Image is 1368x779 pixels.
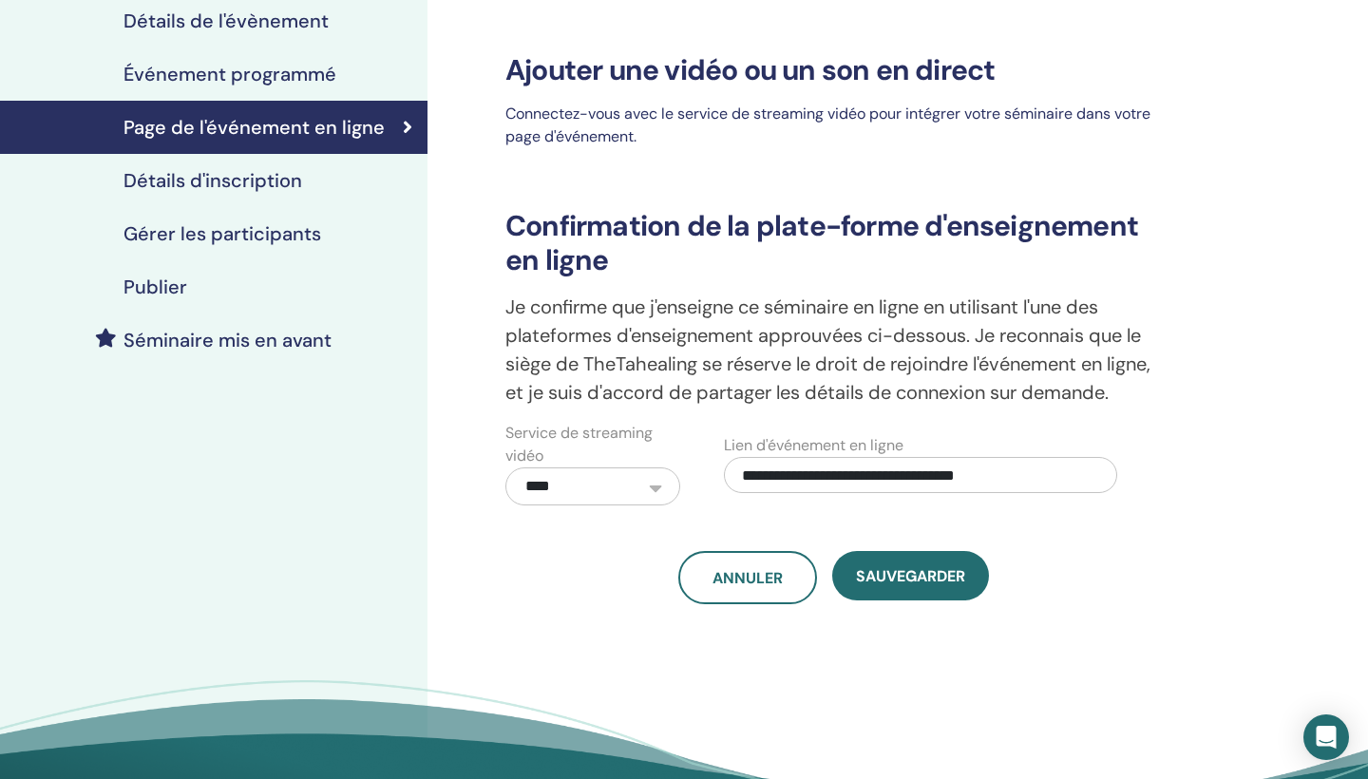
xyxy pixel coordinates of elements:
[678,551,817,604] a: Annuler
[505,422,680,467] label: Service de streaming vidéo
[123,169,302,192] h4: Détails d'inscription
[123,9,329,32] h4: Détails de l'évènement
[123,63,336,85] h4: Événement programmé
[123,222,321,245] h4: Gérer les participants
[712,568,783,588] span: Annuler
[494,53,1172,87] h3: Ajouter une vidéo ou un son en direct
[123,116,385,139] h4: Page de l'événement en ligne
[1303,714,1349,760] div: Open Intercom Messenger
[123,275,187,298] h4: Publier
[494,103,1172,148] p: Connectez-vous avec le service de streaming vidéo pour intégrer votre séminaire dans votre page d...
[123,329,332,351] h4: Séminaire mis en avant
[856,566,965,586] span: sauvegarder
[724,434,903,457] label: Lien d'événement en ligne
[494,209,1172,277] h3: Confirmation de la plate-forme d'enseignement en ligne
[494,293,1172,407] p: Je confirme que j'enseigne ce séminaire en ligne en utilisant l'une des plateformes d'enseignemen...
[832,551,989,600] button: sauvegarder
